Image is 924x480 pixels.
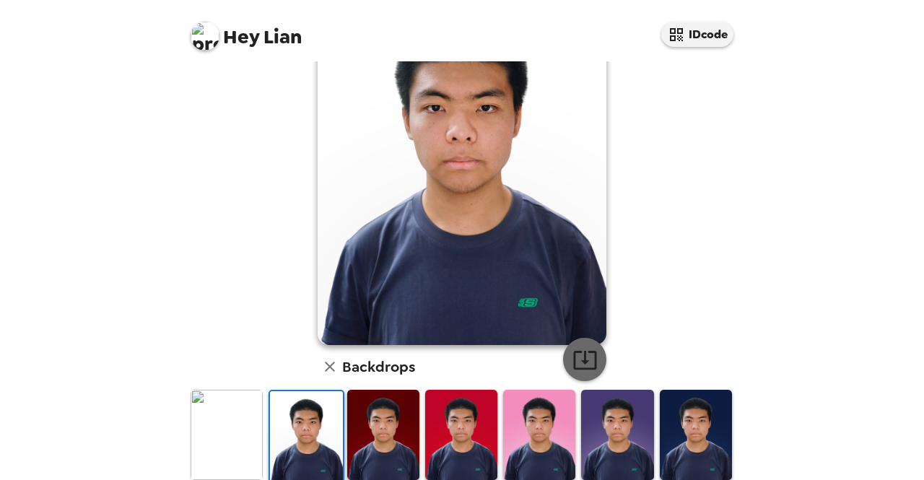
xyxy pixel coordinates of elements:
span: Hey [223,24,259,50]
h6: Backdrops [342,355,415,378]
button: IDcode [661,22,733,47]
img: profile pic [191,22,219,51]
img: Original [191,390,263,480]
span: Lian [191,14,302,47]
